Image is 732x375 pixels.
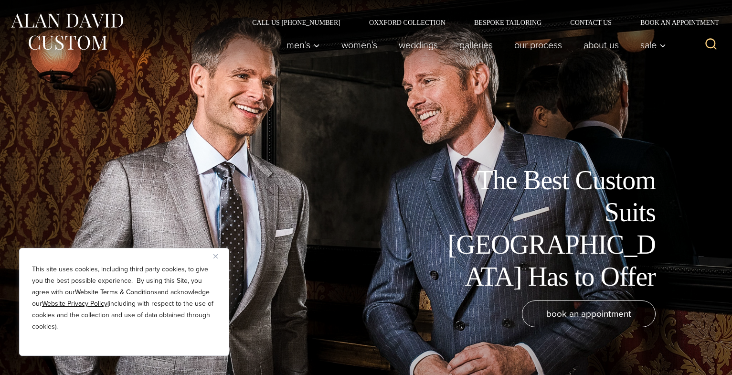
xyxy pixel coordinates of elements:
a: Oxxford Collection [355,19,460,26]
a: Galleries [449,35,504,54]
a: Website Terms & Conditions [75,287,158,297]
span: Sale [640,40,666,50]
h1: The Best Custom Suits [GEOGRAPHIC_DATA] Has to Offer [441,164,656,293]
a: weddings [388,35,449,54]
a: book an appointment [522,300,656,327]
a: Women’s [331,35,388,54]
a: Website Privacy Policy [42,299,107,309]
nav: Primary Navigation [276,35,671,54]
span: Men’s [286,40,320,50]
nav: Secondary Navigation [238,19,722,26]
a: About Us [573,35,630,54]
a: Bespoke Tailoring [460,19,556,26]
span: book an appointment [546,307,631,321]
a: Contact Us [556,19,626,26]
a: Book an Appointment [626,19,722,26]
button: View Search Form [700,33,722,56]
a: Call Us [PHONE_NUMBER] [238,19,355,26]
p: This site uses cookies, including third party cookies, to give you the best possible experience. ... [32,264,216,332]
a: Our Process [504,35,573,54]
button: Close [213,250,225,262]
img: Close [213,254,218,258]
img: Alan David Custom [10,11,124,53]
